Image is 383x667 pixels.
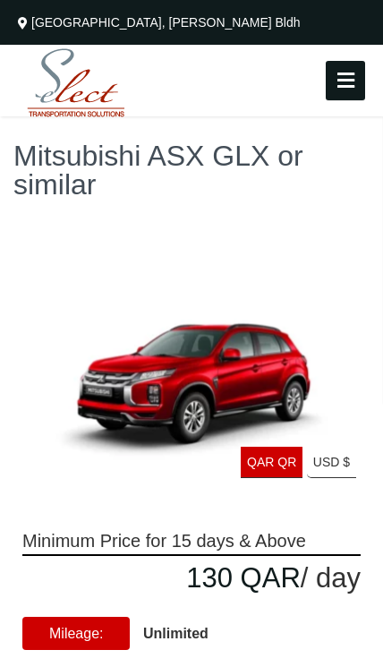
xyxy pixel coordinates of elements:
span: 130.00 QAR [186,562,301,594]
span: Minimum Price for 15 days & Above [22,527,361,554]
img: Mitsubishi ASX GLX or similar [22,269,361,487]
div: / day [22,554,361,601]
span: Mileage: [22,617,130,650]
h1: Mitsubishi ASX GLX or similar [13,141,370,199]
a: USD $ [307,447,356,478]
strong: Unlimited [143,626,209,641]
img: Select Rent a Car [13,45,139,122]
a: QAR QR [241,447,302,478]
